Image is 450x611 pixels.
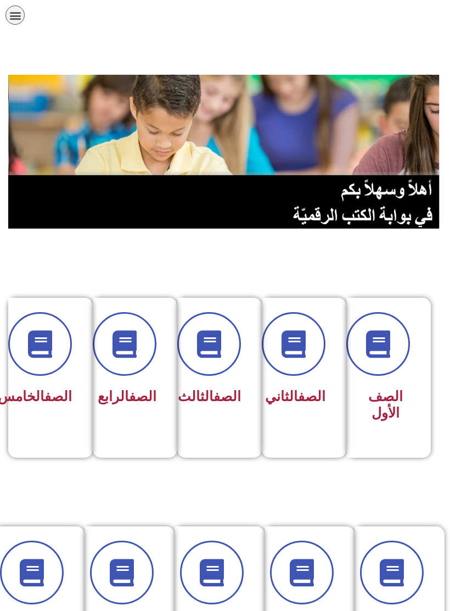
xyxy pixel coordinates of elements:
[98,388,156,404] span: الرابع
[129,388,156,404] a: الصف
[5,5,25,25] div: כפתור פתיחת תפריט
[368,388,403,421] span: الصف الأول
[213,388,241,404] a: الصف
[178,388,241,404] span: الثالث
[44,388,72,404] a: الصف
[298,388,325,404] a: الصف
[265,388,325,404] span: الثاني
